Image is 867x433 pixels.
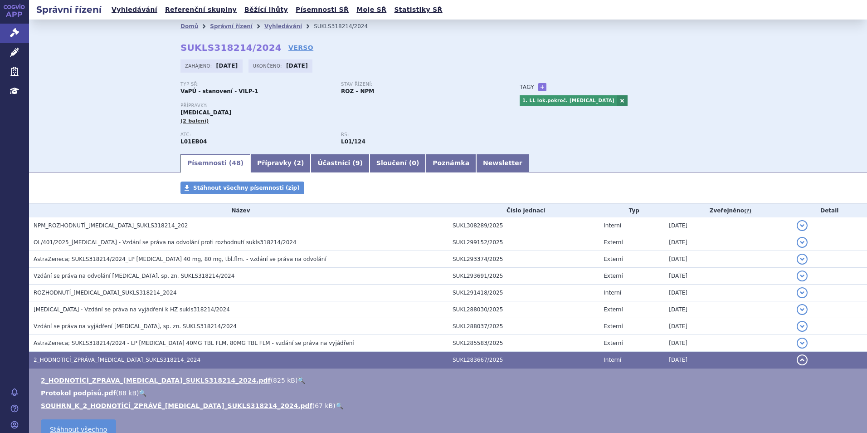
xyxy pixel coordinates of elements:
td: SUKL308289/2025 [448,217,599,234]
a: Moje SŘ [354,4,389,16]
a: Účastníci (9) [311,154,369,172]
th: Detail [792,204,867,217]
td: [DATE] [664,318,792,335]
td: [DATE] [664,234,792,251]
abbr: (?) [744,208,751,214]
td: SUKL291418/2025 [448,285,599,301]
td: SUKL283667/2025 [448,352,599,369]
a: Správní řízení [210,23,253,30]
span: 9 [356,159,360,167]
a: SOUHRN_K_2_HODNOTÍCÍ_ZPRÁVĚ_[MEDICAL_DATA]_SUKLS318214_2024.pdf [41,402,312,409]
a: Referenční skupiny [162,4,239,16]
span: Zahájeno: [185,62,214,69]
span: NPM_ROZHODNUTÍ_TAGRISSO_SUKLS318214_202 [34,222,188,229]
span: AstraZeneca; SUKLS318214/2024_LP TAGRISSO 40 mg, 80 mg, tbl.flm. - vzdání se práva na odvolání [34,256,326,262]
li: SUKLS318214/2024 [314,20,380,33]
span: 2_HODNOTÍCÍ_ZPRÁVA_TAGRISSO_SUKLS318214_2024 [34,357,200,363]
span: Externí [604,323,623,330]
a: 🔍 [297,377,305,384]
td: [DATE] [664,335,792,352]
button: detail [797,321,808,332]
td: [DATE] [664,352,792,369]
span: Externí [604,306,623,313]
li: ( ) [41,401,858,410]
a: Písemnosti (48) [180,154,250,172]
span: TAGRISSO - Vzdání se práva na vyjádření k HZ sukls318214/2024 [34,306,230,313]
td: SUKL288037/2025 [448,318,599,335]
a: VERSO [288,43,313,52]
span: Vzdání se práva na vyjádření TAGRISSO, sp. zn. SUKLS318214/2024 [34,323,237,330]
span: Vzdání se práva na odvolání TAGRISSO, sp. zn. SUKLS318214/2024 [34,273,234,279]
span: Externí [604,273,623,279]
a: Písemnosti SŘ [293,4,351,16]
h3: Tagy [520,82,534,93]
a: Sloučení (0) [370,154,426,172]
span: 2 [297,159,301,167]
span: Stáhnout všechny písemnosti (zip) [193,185,300,191]
span: 0 [412,159,416,167]
a: 🔍 [139,389,146,397]
th: Název [29,204,448,217]
span: OL/401/2025_TAGRISSO - Vzdání se práva na odvolání proti rozhodnutí sukls318214/2024 [34,239,297,246]
a: 2_HODNOTÍCÍ_ZPRÁVA_[MEDICAL_DATA]_SUKLS318214_2024.pdf [41,377,271,384]
td: SUKL285583/2025 [448,335,599,352]
span: Interní [604,357,621,363]
span: Externí [604,239,623,246]
a: Domů [180,23,198,30]
a: Poznámka [426,154,476,172]
a: 1. LL lok.pokroč. [MEDICAL_DATA] [520,95,617,106]
strong: osimertinib [341,138,365,145]
button: detail [797,338,808,349]
button: detail [797,304,808,315]
span: 48 [232,159,240,167]
td: [DATE] [664,301,792,318]
p: Typ SŘ: [180,82,332,87]
li: ( ) [41,376,858,385]
strong: VaPÚ - stanovení - VILP-1 [180,88,258,94]
strong: [DATE] [286,63,308,69]
span: [MEDICAL_DATA] [180,109,231,116]
span: Ukončeno: [253,62,284,69]
td: [DATE] [664,268,792,285]
p: Přípravky: [180,103,502,108]
a: Přípravky (2) [250,154,311,172]
span: AstraZeneca; SUKLS318214/2024 - LP TAGRISSO 40MG TBL FLM, 80MG TBL FLM - vzdání se práva na vyjád... [34,340,354,346]
strong: [DATE] [216,63,238,69]
p: Stav řízení: [341,82,492,87]
a: Běžící lhůty [242,4,291,16]
a: Vyhledávání [264,23,302,30]
a: Vyhledávání [109,4,160,16]
p: RS: [341,132,492,138]
a: Stáhnout všechny písemnosti (zip) [180,182,304,194]
span: 88 kB [118,389,136,397]
button: detail [797,220,808,231]
td: SUKL299152/2025 [448,234,599,251]
button: detail [797,354,808,365]
a: Newsletter [476,154,529,172]
span: Externí [604,340,623,346]
td: [DATE] [664,285,792,301]
td: SUKL288030/2025 [448,301,599,318]
span: Interní [604,290,621,296]
strong: ROZ – NPM [341,88,374,94]
td: SUKL293374/2025 [448,251,599,268]
th: Číslo jednací [448,204,599,217]
p: ATC: [180,132,332,138]
a: 🔍 [336,402,343,409]
strong: SUKLS318214/2024 [180,42,282,53]
span: 67 kB [315,402,333,409]
td: [DATE] [664,217,792,234]
th: Typ [599,204,664,217]
a: Protokol podpisů.pdf [41,389,116,397]
strong: OSIMERTINIB [180,138,207,145]
h2: Správní řízení [29,3,109,16]
button: detail [797,237,808,248]
th: Zveřejněno [664,204,792,217]
span: Interní [604,222,621,229]
span: Externí [604,256,623,262]
a: + [538,83,546,91]
button: detail [797,287,808,298]
span: ROZHODNUTÍ_TAGRISSO_SUKLS318214_2024 [34,290,177,296]
td: [DATE] [664,251,792,268]
a: Statistiky SŘ [391,4,445,16]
